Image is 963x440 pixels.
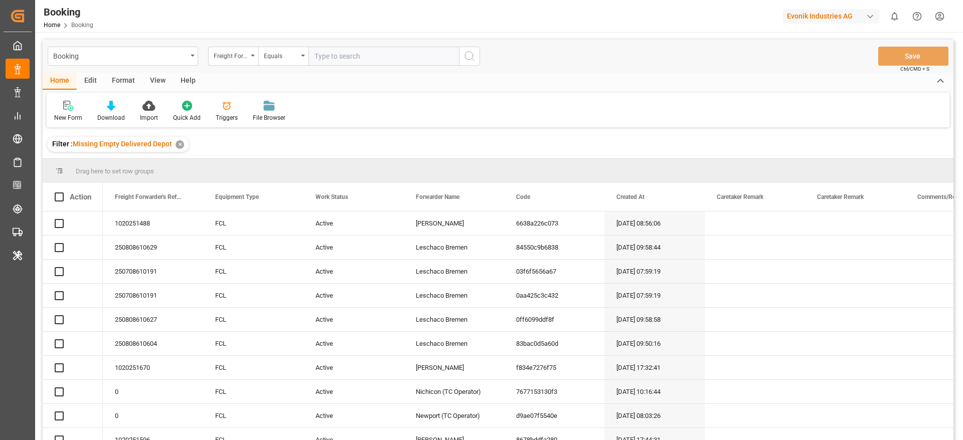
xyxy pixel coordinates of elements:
div: [DATE] 17:32:41 [604,356,705,379]
div: 250708610191 [103,260,203,283]
div: 250708610191 [103,284,203,307]
div: [DATE] 09:58:58 [604,308,705,331]
div: FCL [203,380,303,403]
a: Home [44,22,60,29]
div: [DATE] 07:59:19 [604,260,705,283]
div: Leschaco Bremen [404,236,504,259]
div: Press SPACE to select this row. [43,308,103,332]
div: FCL [203,284,303,307]
div: Press SPACE to select this row. [43,260,103,284]
button: Evonik Industries AG [783,7,883,26]
div: [PERSON_NAME] [404,356,504,379]
div: Leschaco Bremen [404,332,504,355]
div: Booking [53,49,187,62]
div: Active [303,260,404,283]
div: Active [303,211,404,235]
div: 250808610629 [103,236,203,259]
div: Press SPACE to select this row. [43,236,103,260]
div: Nichicon (TC Operator) [404,380,504,403]
button: open menu [258,47,308,66]
div: Press SPACE to select this row. [43,356,103,380]
div: 0 [103,404,203,427]
div: Home [43,73,77,90]
span: Code [516,193,530,200]
div: Evonik Industries AG [783,9,879,24]
div: [DATE] 08:03:26 [604,404,705,427]
div: FCL [203,211,303,235]
div: 03f6f5656a67 [504,260,604,283]
div: Equals [264,49,298,61]
div: FCL [203,260,303,283]
div: Active [303,308,404,331]
span: Forwarder Name [416,193,459,200]
button: open menu [208,47,258,66]
div: Booking [44,5,93,20]
div: Import [140,113,158,122]
span: Caretaker Remark [817,193,864,200]
span: Caretaker Remark [717,193,763,200]
div: Leschaco Bremen [404,308,504,331]
div: FCL [203,356,303,379]
div: FCL [203,332,303,355]
div: 250808610627 [103,308,203,331]
div: Active [303,332,404,355]
div: File Browser [253,113,285,122]
button: Help Center [906,5,928,28]
div: d9ae07f5540e [504,404,604,427]
div: Active [303,284,404,307]
span: Created At [616,193,645,200]
span: Drag here to set row groups [76,167,154,175]
div: Press SPACE to select this row. [43,404,103,428]
span: Equipment Type [215,193,259,200]
div: New Form [54,113,82,122]
div: Download [97,113,125,122]
span: Work Status [315,193,348,200]
button: Save [878,47,948,66]
div: Active [303,380,404,403]
div: ✕ [176,140,184,149]
div: FCL [203,236,303,259]
div: 0 [103,380,203,403]
div: 0ff6099ddf8f [504,308,604,331]
div: 83bac0d5a60d [504,332,604,355]
span: Ctrl/CMD + S [900,65,929,73]
div: Quick Add [173,113,201,122]
div: Newport (TC Operator) [404,404,504,427]
div: Action [70,192,91,201]
div: 0aa425c3c432 [504,284,604,307]
div: 6638a226c073 [504,211,604,235]
div: Active [303,356,404,379]
div: [DATE] 08:56:06 [604,211,705,235]
div: Triggers [216,113,238,122]
div: FCL [203,404,303,427]
div: View [142,73,173,90]
input: Type to search [308,47,459,66]
div: [PERSON_NAME] [404,211,504,235]
div: Edit [77,73,104,90]
div: Format [104,73,142,90]
div: 1020251488 [103,211,203,235]
div: Leschaco Bremen [404,284,504,307]
div: Freight Forwarder's Reference No. [214,49,248,61]
button: open menu [48,47,198,66]
div: 1020251670 [103,356,203,379]
div: Press SPACE to select this row. [43,211,103,236]
div: Leschaco Bremen [404,260,504,283]
div: FCL [203,308,303,331]
div: 7677153130f3 [504,380,604,403]
span: Freight Forwarder's Reference No. [115,193,182,200]
div: [DATE] 07:59:19 [604,284,705,307]
div: Help [173,73,203,90]
span: Missing Empty Delivered Depot [73,140,172,148]
div: Press SPACE to select this row. [43,380,103,404]
div: Active [303,404,404,427]
span: Filter : [52,140,73,148]
div: [DATE] 10:16:44 [604,380,705,403]
div: [DATE] 09:58:44 [604,236,705,259]
button: show 0 new notifications [883,5,906,28]
div: Press SPACE to select this row. [43,332,103,356]
div: 84550c9b6838 [504,236,604,259]
div: f834e7276f75 [504,356,604,379]
div: Press SPACE to select this row. [43,284,103,308]
div: [DATE] 09:50:16 [604,332,705,355]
